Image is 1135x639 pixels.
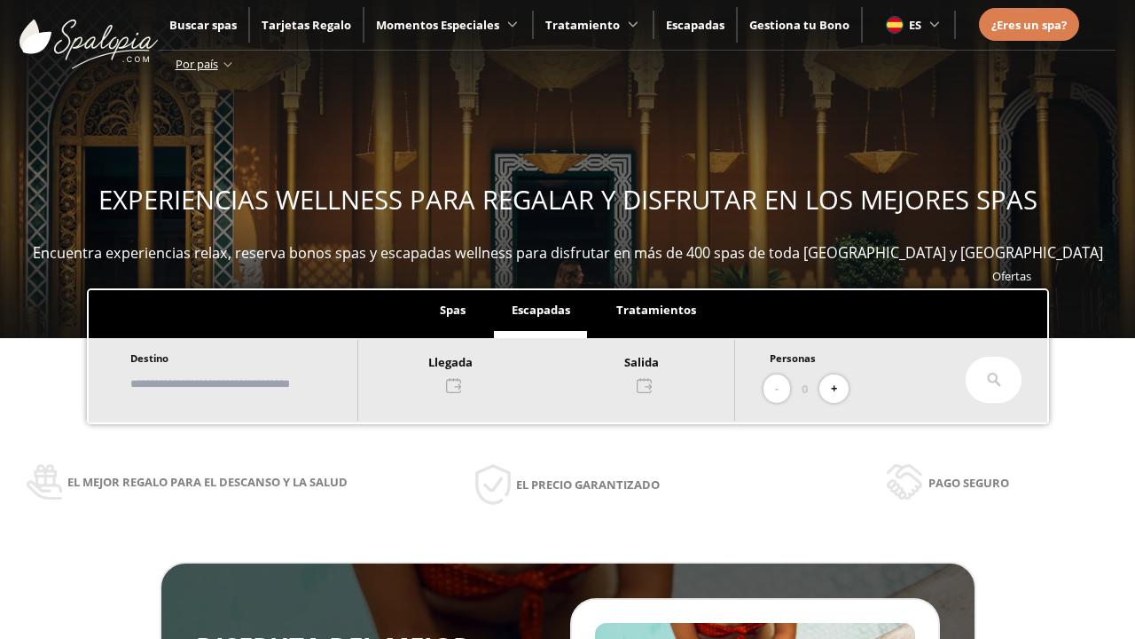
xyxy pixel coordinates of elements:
[928,473,1009,493] span: Pago seguro
[130,351,168,365] span: Destino
[512,302,570,318] span: Escapadas
[770,351,816,365] span: Personas
[98,182,1037,217] span: EXPERIENCIAS WELLNESS PARA REGALAR Y DISFRUTAR EN LOS MEJORES SPAS
[749,17,849,33] a: Gestiona tu Bono
[666,17,724,33] a: Escapadas
[802,379,808,398] span: 0
[20,2,158,69] img: ImgLogoSpalopia.BvClDcEz.svg
[440,302,466,318] span: Spas
[169,17,237,33] a: Buscar spas
[819,375,849,404] button: +
[67,472,348,492] span: El mejor regalo para el descanso y la salud
[991,15,1067,35] a: ¿Eres un spa?
[992,268,1031,284] a: Ofertas
[176,56,218,72] span: Por país
[991,17,1067,33] span: ¿Eres un spa?
[33,243,1103,263] span: Encuentra experiencias relax, reserva bonos spas y escapadas wellness para disfrutar en más de 40...
[616,302,696,318] span: Tratamientos
[262,17,351,33] a: Tarjetas Regalo
[516,475,660,494] span: El precio garantizado
[763,375,790,404] button: -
